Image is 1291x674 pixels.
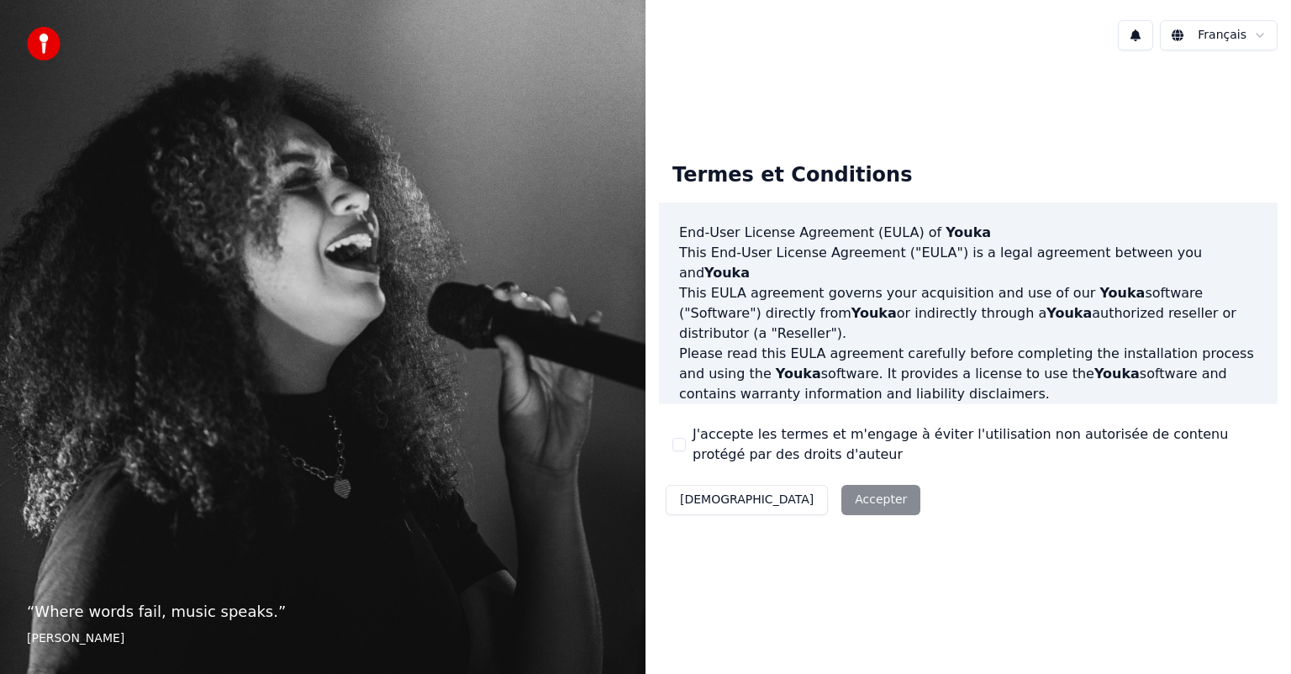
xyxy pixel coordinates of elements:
[27,27,61,61] img: youka
[776,366,821,382] span: Youka
[1094,366,1140,382] span: Youka
[27,600,619,624] p: “ Where words fail, music speaks. ”
[851,305,897,321] span: Youka
[704,265,750,281] span: Youka
[693,424,1264,465] label: J'accepte les termes et m'engage à éviter l'utilisation non autorisée de contenu protégé par des ...
[679,344,1257,404] p: Please read this EULA agreement carefully before completing the installation process and using th...
[946,224,991,240] span: Youka
[666,485,828,515] button: [DEMOGRAPHIC_DATA]
[659,149,925,203] div: Termes et Conditions
[1046,305,1092,321] span: Youka
[1099,285,1145,301] span: Youka
[27,630,619,647] footer: [PERSON_NAME]
[679,243,1257,283] p: This End-User License Agreement ("EULA") is a legal agreement between you and
[679,404,1257,485] p: If you register for a free trial of the software, this EULA agreement will also govern that trial...
[679,283,1257,344] p: This EULA agreement governs your acquisition and use of our software ("Software") directly from o...
[679,223,1257,243] h3: End-User License Agreement (EULA) of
